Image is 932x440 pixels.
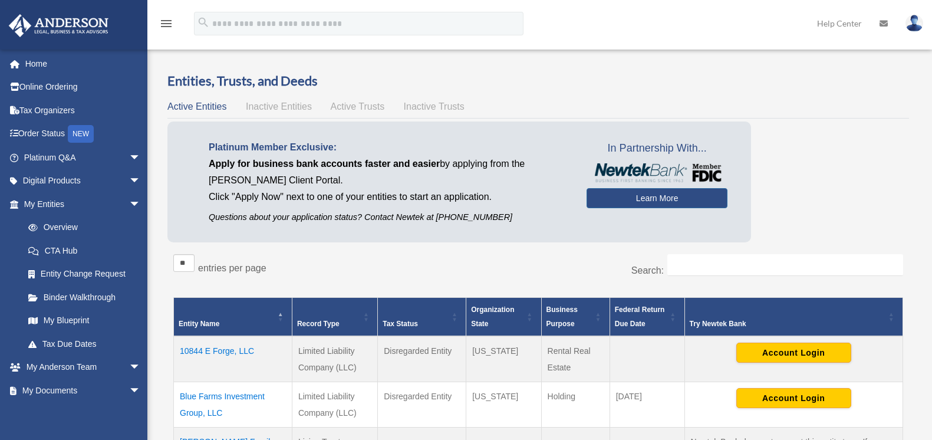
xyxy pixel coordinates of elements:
th: Entity Name: Activate to invert sorting [174,298,292,337]
th: Record Type: Activate to sort [292,298,377,337]
td: Limited Liability Company (LLC) [292,336,377,382]
a: menu [159,21,173,31]
td: Holding [541,382,610,428]
label: entries per page [198,263,266,273]
i: menu [159,17,173,31]
p: Questions about your application status? Contact Newtek at [PHONE_NUMBER] [209,210,569,225]
td: [US_STATE] [466,336,541,382]
th: Federal Return Due Date: Activate to sort [610,298,684,337]
a: Platinum Q&Aarrow_drop_down [8,146,159,169]
th: Try Newtek Bank : Activate to sort [684,298,903,337]
a: My Entitiesarrow_drop_down [8,192,153,216]
span: Active Trusts [331,101,385,111]
a: Order StatusNEW [8,122,159,146]
a: Account Login [736,393,851,402]
th: Organization State: Activate to sort [466,298,541,337]
label: Search: [631,265,664,275]
span: In Partnership With... [587,139,727,158]
a: My Documentsarrow_drop_down [8,379,159,402]
span: arrow_drop_down [129,146,153,170]
td: [DATE] [610,382,684,428]
td: Disregarded Entity [378,336,466,382]
td: Rental Real Estate [541,336,610,382]
p: by applying from the [PERSON_NAME] Client Portal. [209,156,569,189]
p: Click "Apply Now" next to one of your entities to start an application. [209,189,569,205]
button: Account Login [736,388,851,408]
img: Anderson Advisors Platinum Portal [5,14,112,37]
th: Business Purpose: Activate to sort [541,298,610,337]
a: Home [8,52,159,75]
span: arrow_drop_down [129,169,153,193]
span: arrow_drop_down [129,379,153,403]
span: Active Entities [167,101,226,111]
span: Record Type [297,320,340,328]
span: Organization State [471,306,514,328]
span: Inactive Entities [246,101,312,111]
a: Digital Productsarrow_drop_down [8,169,159,193]
a: Tax Organizers [8,98,159,122]
a: Overview [17,216,147,239]
td: Limited Liability Company (LLC) [292,382,377,428]
td: 10844 E Forge, LLC [174,336,292,382]
th: Tax Status: Activate to sort [378,298,466,337]
a: Online Ordering [8,75,159,99]
a: Account Login [736,347,851,357]
td: Blue Farms Investment Group, LLC [174,382,292,428]
a: CTA Hub [17,239,153,262]
div: Try Newtek Bank [690,317,885,331]
h3: Entities, Trusts, and Deeds [167,72,909,90]
td: Disregarded Entity [378,382,466,428]
i: search [197,16,210,29]
a: My Blueprint [17,309,153,333]
span: Entity Name [179,320,219,328]
a: Binder Walkthrough [17,285,153,309]
img: NewtekBankLogoSM.png [592,163,722,182]
a: My Anderson Teamarrow_drop_down [8,356,159,379]
span: arrow_drop_down [129,356,153,380]
span: arrow_drop_down [129,192,153,216]
a: Learn More [587,188,727,208]
div: NEW [68,125,94,143]
img: User Pic [905,15,923,32]
span: Inactive Trusts [404,101,465,111]
button: Account Login [736,343,851,363]
td: [US_STATE] [466,382,541,428]
p: Platinum Member Exclusive: [209,139,569,156]
a: Entity Change Request [17,262,153,286]
span: Tax Status [383,320,418,328]
span: Business Purpose [546,306,578,328]
span: Apply for business bank accounts faster and easier [209,159,440,169]
span: Federal Return Due Date [615,306,665,328]
a: Tax Due Dates [17,332,153,356]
